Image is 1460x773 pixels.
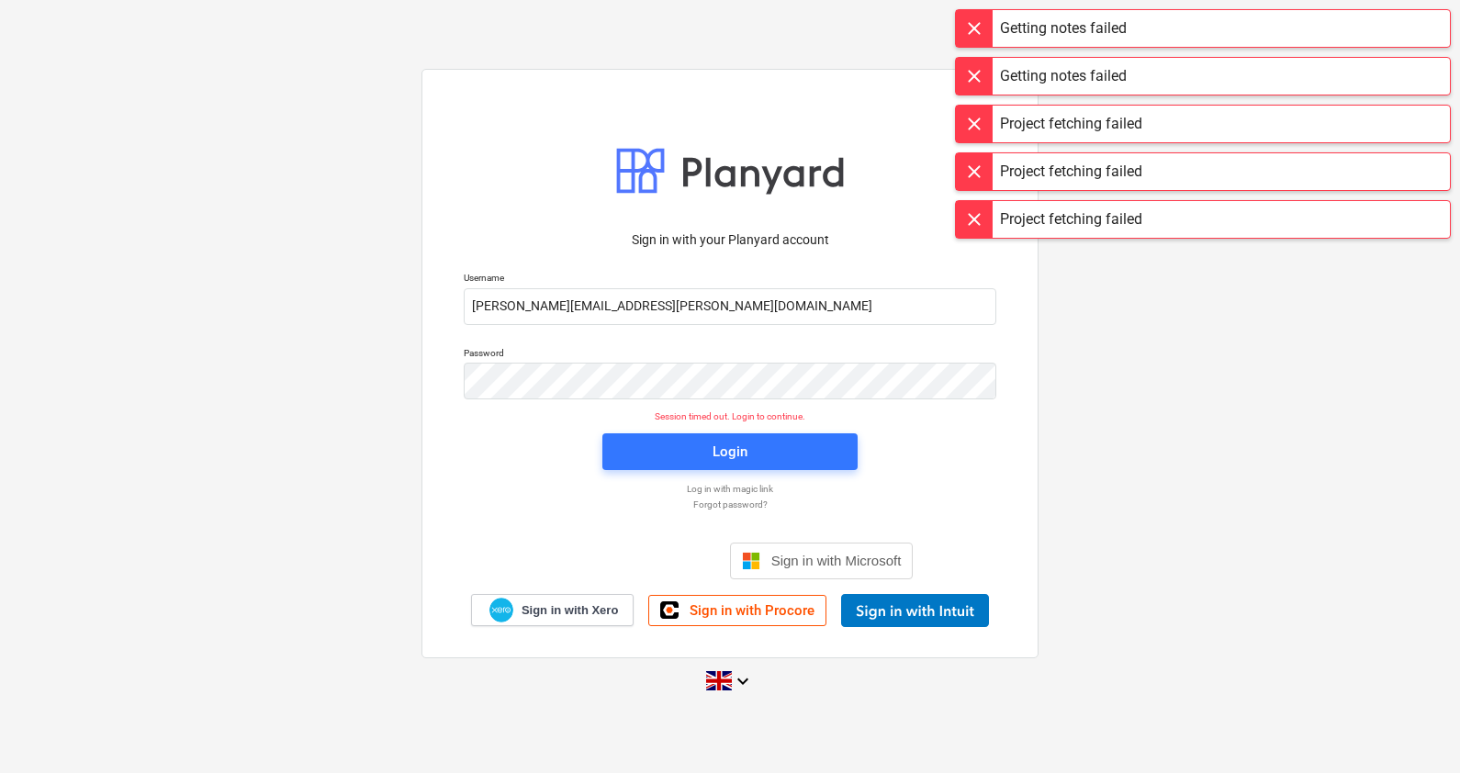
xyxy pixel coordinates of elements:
span: Sign in with Microsoft [771,553,902,568]
a: Sign in with Procore [648,595,826,626]
p: Session timed out. Login to continue. [453,410,1007,422]
img: Microsoft logo [742,552,760,570]
div: Project fetching failed [1000,161,1142,183]
div: Getting notes failed [1000,17,1127,39]
p: Sign in with your Planyard account [464,230,996,250]
a: Log in with magic link [455,483,1005,495]
div: Project fetching failed [1000,113,1142,135]
p: Username [464,272,996,287]
p: Password [464,347,996,363]
i: keyboard_arrow_down [732,670,754,692]
iframe: Sign in with Google Button [538,541,724,581]
div: Getting notes failed [1000,65,1127,87]
a: Sign in with Xero [471,594,635,626]
div: Project fetching failed [1000,208,1142,230]
div: Login [713,440,747,464]
img: Xero logo [489,598,513,622]
a: Forgot password? [455,499,1005,510]
button: Login [602,433,858,470]
span: Sign in with Procore [690,602,814,619]
span: Sign in with Xero [522,602,618,619]
input: Username [464,288,996,325]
